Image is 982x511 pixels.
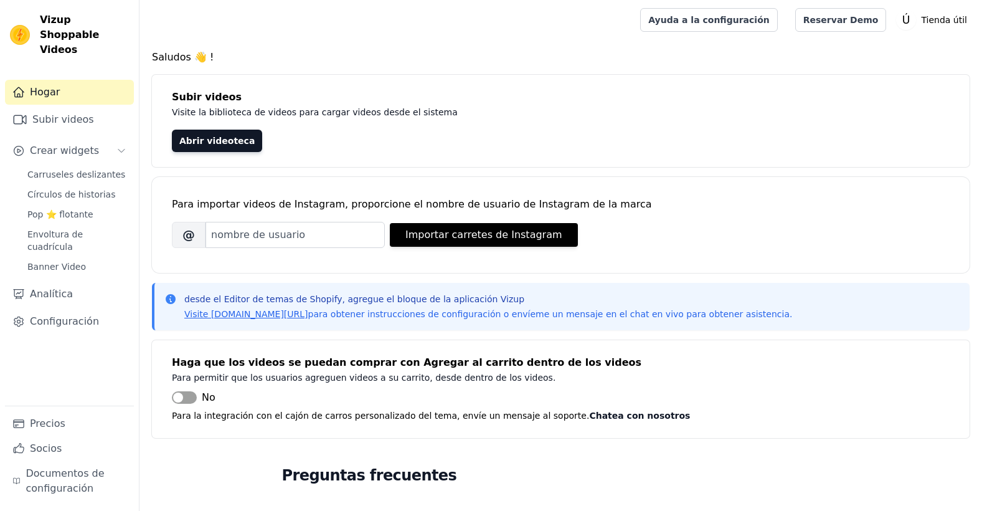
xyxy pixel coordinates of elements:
span: Crear widgets [30,143,99,158]
a: Círculos de historias [20,186,134,203]
h4: Haga que los videos se puedan comprar con Agregar al carrito dentro de los videos [172,355,950,370]
font: Precios [30,416,65,431]
font: Importar carretes de Instagram [405,227,562,242]
a: Carruseles deslizantes [20,166,134,183]
font: Socios [30,441,62,456]
button: Ú Tienda útil [896,9,972,31]
span: Envoltura de cuadrícula [27,228,126,253]
a: Visite [DOMAIN_NAME][URL] [184,309,308,319]
button: Importar carretes de Instagram [390,223,578,247]
font: Documentos de configuración [26,466,126,496]
a: Envoltura de cuadrícula [20,226,134,255]
span: Pop ⭐ flotante [27,208,93,221]
p: Para permitir que los usuarios agreguen videos a su carrito, desde dentro de los videos. [172,370,730,385]
font: Para la integración con el cajón de carros personalizado del tema, envíe un mensaje al soporte. [172,411,589,421]
a: Precios [5,411,134,436]
span: Banner Video [27,260,86,273]
button: Chatea con nosotros [589,408,690,423]
span: Carruseles deslizantes [27,168,125,181]
a: Subir videos [5,107,134,132]
a: Documentos de configuración [5,461,134,501]
div: Para importar videos de Instagram, proporcione el nombre de usuario de Instagram de la marca [172,197,950,212]
a: Pop ⭐ flotante [20,206,134,223]
p: para obtener instrucciones de configuración o envíeme un mensaje en el chat en vivo para obtener ... [184,308,792,320]
button: Crear widgets [5,138,134,163]
font: Subir videos [32,112,94,127]
a: Reservar Demo [795,8,887,32]
button: No [172,390,215,405]
img: Vizup [10,25,30,45]
font: Analítica [30,287,73,302]
h4: Subir videos [172,90,950,105]
p: Visite la biblioteca de videos para cargar videos desde el sistema [172,105,730,120]
font: Hogar [30,85,60,100]
span: @ [172,222,205,248]
span: Vizup Shoppable Videos [40,12,129,57]
a: Configuración [5,309,134,334]
font: Configuración [30,314,99,329]
a: Ayuda a la configuración [640,8,778,32]
text: Ú [902,13,910,26]
h2: Preguntas frecuentes [282,463,840,488]
span: No [202,390,215,405]
a: Analítica [5,282,134,307]
a: Abrir videoteca [172,130,262,152]
p: Tienda útil [916,9,972,31]
h4: Saludos 👋 ! [152,50,970,65]
input: nombre de usuario [205,222,385,248]
a: Banner Video [20,258,134,275]
span: Círculos de historias [27,188,115,201]
a: Hogar [5,80,134,105]
p: desde el Editor de temas de Shopify, agregue el bloque de la aplicación Vizup [184,293,792,305]
a: Socios [5,436,134,461]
